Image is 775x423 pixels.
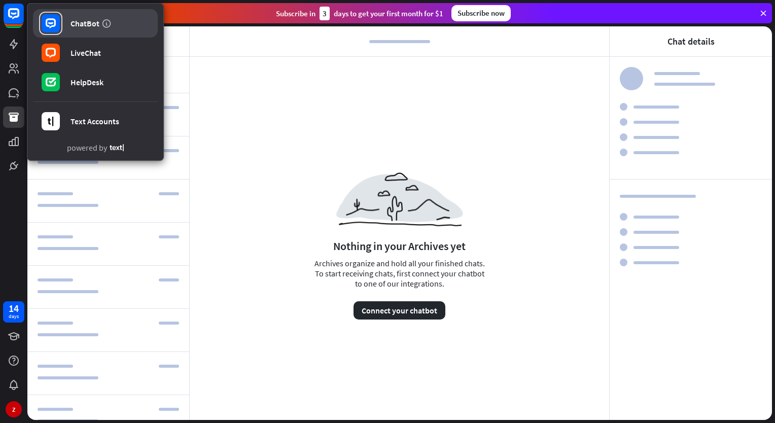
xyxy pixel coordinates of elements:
div: Chat details [667,36,715,47]
div: Subscribe now [451,5,511,21]
div: Subscribe in days to get your first month for $1 [276,7,443,20]
div: Nothing in your Archives yet [333,239,466,253]
div: 3 [320,7,330,20]
button: Connect your chatbot [354,301,445,320]
div: Archives organize and hold all your finished chats. To start receiving chats, first connect your ... [311,258,488,320]
a: 14 days [3,301,24,323]
div: 14 [9,304,19,313]
button: Open LiveChat chat widget [8,4,39,34]
div: days [9,313,19,320]
img: ae424f8a3b67452448e4.png [336,172,463,226]
div: Z [6,401,22,417]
